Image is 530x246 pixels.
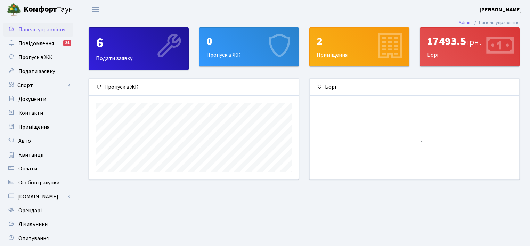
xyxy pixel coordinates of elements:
span: Оплати [18,165,37,173]
span: Лічильники [18,221,48,228]
span: Таун [24,4,73,16]
div: Подати заявку [89,28,188,70]
span: Контакти [18,109,43,117]
span: Подати заявку [18,68,55,75]
span: Документи [18,95,46,103]
a: Приміщення [3,120,73,134]
img: logo.png [7,3,21,17]
a: Документи [3,92,73,106]
button: Переключити навігацію [87,4,104,15]
div: Пропуск в ЖК [89,79,299,96]
span: Квитанції [18,151,44,159]
a: Admin [459,19,472,26]
div: Борг [310,79,519,96]
a: Панель управління [3,23,73,37]
div: 17493.5 [427,35,513,48]
span: Приміщення [18,123,49,131]
span: Повідомлення [18,40,54,47]
a: Подати заявку [3,64,73,78]
div: 2 [317,35,402,48]
div: 6 [96,35,181,51]
a: 2Приміщення [309,27,409,66]
li: Панель управління [472,19,520,26]
a: Лічильники [3,217,73,231]
a: Спорт [3,78,73,92]
a: 0Пропуск в ЖК [199,27,299,66]
a: Контакти [3,106,73,120]
a: [DOMAIN_NAME] [3,190,73,204]
span: Опитування [18,235,49,242]
div: 0 [206,35,292,48]
nav: breadcrumb [448,15,530,30]
span: грн. [466,36,481,48]
a: [PERSON_NAME] [480,6,522,14]
a: Авто [3,134,73,148]
a: 6Подати заявку [89,27,189,70]
span: Особові рахунки [18,179,59,187]
span: Пропуск в ЖК [18,54,52,61]
div: Борг [420,28,520,66]
a: Квитанції [3,148,73,162]
div: Приміщення [310,28,409,66]
a: Повідомлення24 [3,37,73,50]
span: Панель управління [18,26,65,33]
span: Орендарі [18,207,42,214]
div: 24 [63,40,71,46]
a: Орендарі [3,204,73,217]
a: Опитування [3,231,73,245]
a: Оплати [3,162,73,176]
a: Пропуск в ЖК [3,50,73,64]
a: Особові рахунки [3,176,73,190]
b: Комфорт [24,4,57,15]
span: Авто [18,137,31,145]
div: Пропуск в ЖК [199,28,299,66]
